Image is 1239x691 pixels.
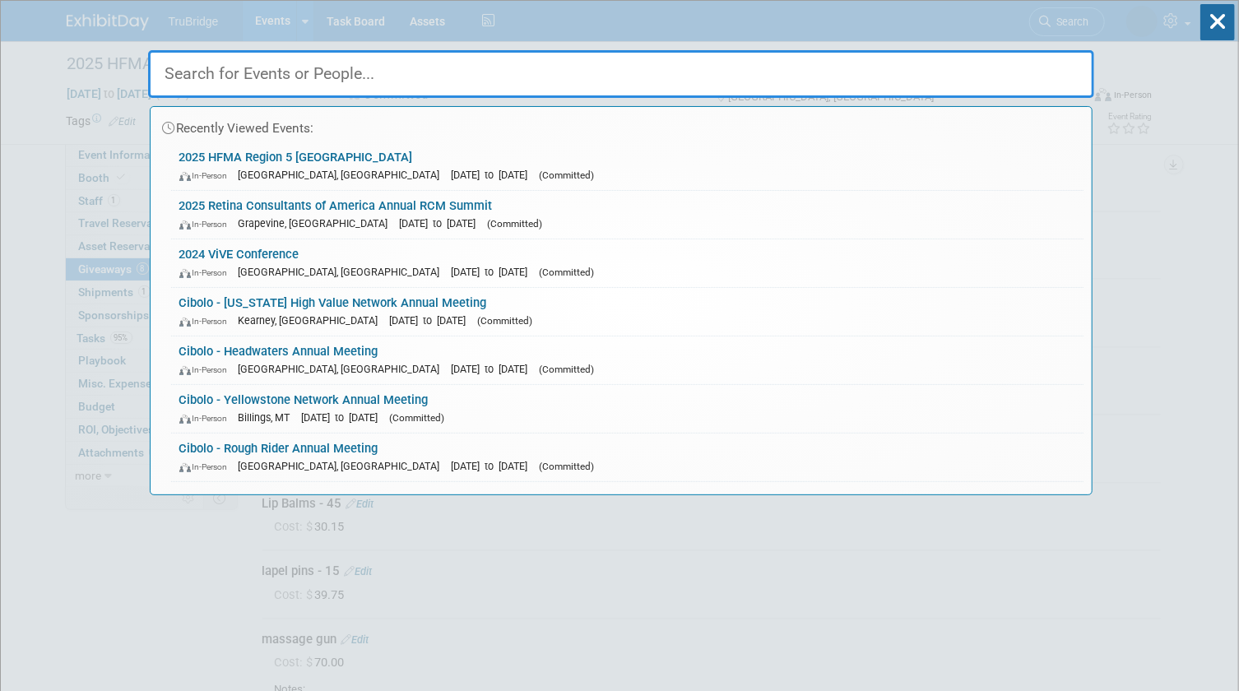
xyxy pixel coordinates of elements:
a: Cibolo - [US_STATE] High Value Network Annual Meeting In-Person Kearney, [GEOGRAPHIC_DATA] [DATE]... [171,288,1084,336]
a: 2025 Retina Consultants of America Annual RCM Summit In-Person Grapevine, [GEOGRAPHIC_DATA] [DATE... [171,191,1084,239]
a: Cibolo - Yellowstone Network Annual Meeting In-Person Billings, MT [DATE] to [DATE] (Committed) [171,385,1084,433]
span: In-Person [179,461,235,472]
span: (Committed) [540,364,595,375]
span: In-Person [179,219,235,230]
span: Grapevine, [GEOGRAPHIC_DATA] [239,217,397,230]
span: [DATE] to [DATE] [400,217,485,230]
a: Cibolo - Headwaters Annual Meeting In-Person [GEOGRAPHIC_DATA], [GEOGRAPHIC_DATA] [DATE] to [DATE... [171,336,1084,384]
span: (Committed) [540,461,595,472]
div: Recently Viewed Events: [159,107,1084,142]
span: [DATE] to [DATE] [452,169,536,181]
span: In-Person [179,170,235,181]
span: [GEOGRAPHIC_DATA], [GEOGRAPHIC_DATA] [239,266,448,278]
span: In-Person [179,413,235,424]
span: (Committed) [540,267,595,278]
span: In-Person [179,267,235,278]
span: Billings, MT [239,411,299,424]
a: 2024 ViVE Conference In-Person [GEOGRAPHIC_DATA], [GEOGRAPHIC_DATA] [DATE] to [DATE] (Committed) [171,239,1084,287]
span: [GEOGRAPHIC_DATA], [GEOGRAPHIC_DATA] [239,169,448,181]
span: (Committed) [390,412,445,424]
span: In-Person [179,364,235,375]
span: [DATE] to [DATE] [390,314,475,327]
span: [DATE] to [DATE] [452,460,536,472]
a: Cibolo - Rough Rider Annual Meeting In-Person [GEOGRAPHIC_DATA], [GEOGRAPHIC_DATA] [DATE] to [DAT... [171,434,1084,481]
span: [GEOGRAPHIC_DATA], [GEOGRAPHIC_DATA] [239,363,448,375]
span: [DATE] to [DATE] [452,266,536,278]
span: Kearney, [GEOGRAPHIC_DATA] [239,314,387,327]
span: (Committed) [540,169,595,181]
span: [GEOGRAPHIC_DATA], [GEOGRAPHIC_DATA] [239,460,448,472]
span: [DATE] to [DATE] [302,411,387,424]
span: (Committed) [488,218,543,230]
span: [DATE] to [DATE] [452,363,536,375]
a: 2025 HFMA Region 5 [GEOGRAPHIC_DATA] In-Person [GEOGRAPHIC_DATA], [GEOGRAPHIC_DATA] [DATE] to [DA... [171,142,1084,190]
span: In-Person [179,316,235,327]
span: (Committed) [478,315,533,327]
input: Search for Events or People... [148,50,1094,98]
